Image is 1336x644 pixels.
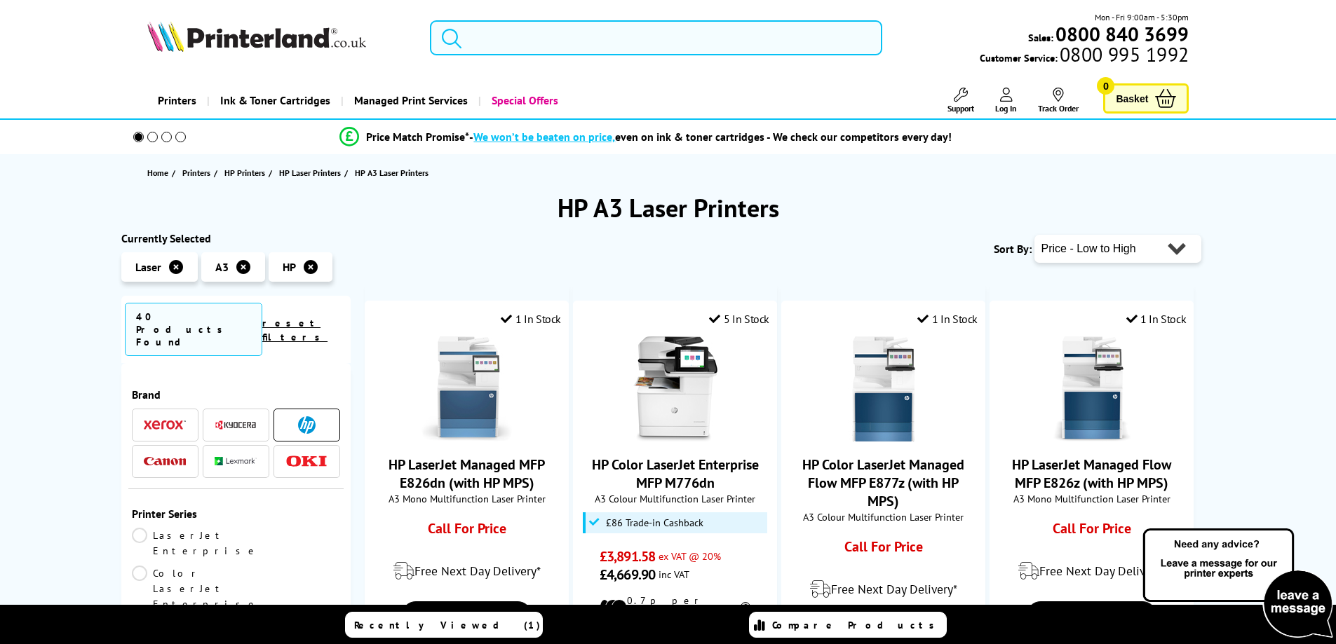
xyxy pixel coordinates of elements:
span: Compare Products [772,619,942,631]
div: 1 In Stock [917,312,978,326]
a: Printers [182,165,214,180]
a: HP [285,416,328,434]
a: HP Color LaserJet Managed Flow MFP E877z (with HP MPS) [802,455,964,510]
span: £3,891.58 [600,547,655,566]
a: LaserJet Enterprise [132,528,259,559]
span: Printers [182,165,210,180]
span: Price Match Promise* [366,130,469,144]
b: 0800 840 3699 [1055,21,1189,47]
img: HP Color LaserJet Managed Flow MFP E877z (with HP MPS) [831,336,936,441]
li: modal_Promise [114,125,1178,149]
div: Call For Price [391,519,542,544]
a: HP Color LaserJet Enterprise MFP M776dn [623,430,728,444]
a: View [1026,601,1156,631]
div: Printer Series [132,507,341,521]
span: HP Printers [224,165,265,180]
span: A3 Mono Multifunction Laser Printer [997,492,1186,505]
img: HP [298,416,316,434]
a: Canon [144,453,186,470]
img: Open Live Chat window [1140,526,1336,641]
span: HP Laser Printers [279,165,341,180]
span: £86 Trade-in Cashback [606,517,703,528]
a: 0800 840 3699 [1053,27,1189,41]
a: HP LaserJet Managed MFP E826dn (with HP MPS) [414,430,520,444]
a: HP Laser Printers [279,165,344,180]
a: HP Color LaserJet Enterprise MFP M776dn [592,455,759,492]
div: modal_delivery [372,551,561,591]
div: 5 In Stock [709,312,769,326]
a: Compare Products [749,612,947,638]
img: HP LaserJet Managed Flow MFP E826z (with HP MPS) [1039,336,1145,441]
a: reset filters [262,317,328,343]
span: Log In [995,103,1017,114]
span: Recently Viewed (1) [354,619,541,631]
a: View [401,601,532,631]
span: Mon - Fri 9:00am - 5:30pm [1095,11,1189,24]
div: modal_delivery [789,570,978,609]
a: Special Offers [478,83,569,118]
div: Call For Price [808,537,959,563]
div: 1 In Stock [1126,312,1187,326]
div: modal_delivery [997,551,1186,591]
span: Sort By: [994,242,1032,256]
span: Customer Service: [980,48,1189,64]
h1: HP A3 Laser Printers [121,191,1215,224]
span: A3 [215,260,229,274]
span: ex VAT @ 20% [659,549,721,563]
li: 0.7p per mono page [600,594,750,619]
a: Xerox [144,416,186,434]
span: Ink & Toner Cartridges [220,83,330,118]
img: Lexmark [215,457,257,465]
span: Basket [1116,89,1148,108]
span: We won’t be beaten on price, [473,130,615,144]
div: Brand [132,388,341,402]
a: Track Order [1038,88,1079,114]
a: Printerland Logo [147,21,413,55]
a: Basket 0 [1103,83,1189,114]
span: HP [283,260,296,274]
a: Color LaserJet Enterprise [132,566,259,612]
a: HP LaserJet Managed Flow MFP E826z (with HP MPS) [1039,430,1145,444]
span: A3 Colour Multifunction Laser Printer [581,492,769,505]
span: 0 [1097,77,1114,95]
a: HP LaserJet Managed Flow MFP E826z (with HP MPS) [1012,455,1171,492]
div: Call For Price [1016,519,1167,544]
span: 0800 995 1992 [1058,48,1189,61]
a: Managed Print Services [341,83,478,118]
div: - even on ink & toner cartridges - We check our competitors every day! [469,130,952,144]
img: HP LaserJet Managed MFP E826dn (with HP MPS) [414,336,520,441]
a: Recently Viewed (1) [345,612,543,638]
a: Ink & Toner Cartridges [207,83,341,118]
div: Currently Selected [121,231,351,245]
a: Kyocera [215,416,257,434]
img: Xerox [144,420,186,430]
span: Sales: [1028,31,1053,44]
span: A3 Mono Multifunction Laser Printer [372,492,561,505]
a: HP LaserJet Managed MFP E826dn (with HP MPS) [389,455,545,492]
a: OKI [285,453,328,470]
a: HP Color LaserJet Managed Flow MFP E877z (with HP MPS) [831,430,936,444]
span: A3 Colour Multifunction Laser Printer [789,510,978,523]
span: £4,669.90 [600,566,655,584]
span: Laser [135,260,161,274]
a: Log In [995,88,1017,114]
img: Printerland Logo [147,21,366,52]
a: Home [147,165,172,180]
div: 1 In Stock [501,312,561,326]
img: Kyocera [215,420,257,430]
a: Support [947,88,974,114]
a: HP Printers [224,165,269,180]
span: Support [947,103,974,114]
img: OKI [285,455,328,467]
a: Lexmark [215,453,257,470]
span: HP A3 Laser Printers [355,167,429,178]
img: Canon [144,457,186,466]
img: HP Color LaserJet Enterprise MFP M776dn [623,336,728,441]
a: Printers [147,83,207,118]
span: 40 Products Found [125,303,263,356]
span: inc VAT [659,568,689,581]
